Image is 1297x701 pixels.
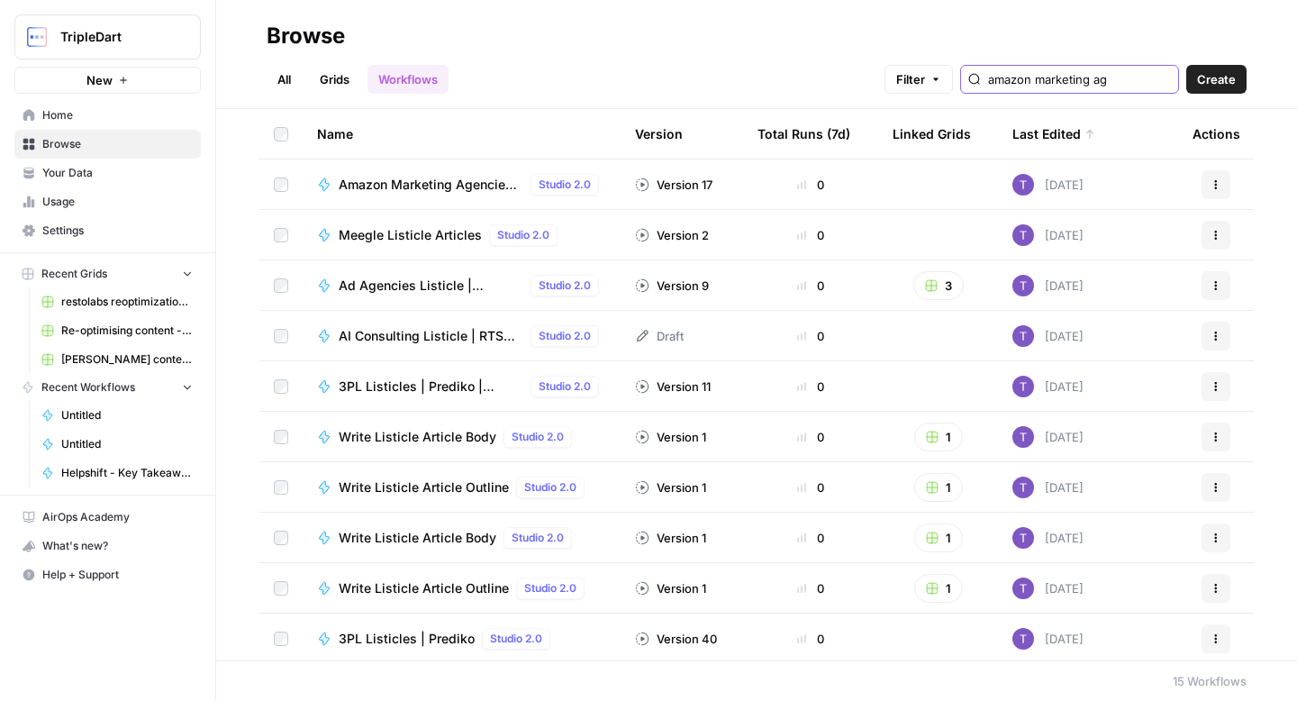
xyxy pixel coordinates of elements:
span: Studio 2.0 [524,580,576,596]
div: [DATE] [1012,275,1084,296]
span: Studio 2.0 [512,530,564,546]
a: 3PL Listicles | Prediko | TestingStudio 2.0 [317,376,606,397]
button: Workspace: TripleDart [14,14,201,59]
a: All [267,65,302,94]
button: 1 [914,473,963,502]
img: ogabi26qpshj0n8lpzr7tvse760o [1012,224,1034,246]
a: Write Listicle Article BodyStudio 2.0 [317,426,606,448]
span: Settings [42,223,193,239]
span: Untitled [61,436,193,452]
span: AI Consulting Listicle | RTS Labs [339,327,523,345]
a: Untitled [33,401,201,430]
div: 0 [757,529,864,547]
div: 0 [757,630,864,648]
div: 0 [757,176,864,194]
a: Meegle Listicle ArticlesStudio 2.0 [317,224,606,246]
div: What's new? [15,533,200,560]
img: ogabi26qpshj0n8lpzr7tvse760o [1012,477,1034,498]
button: Recent Workflows [14,374,201,401]
button: Help + Support [14,560,201,589]
a: Ad Agencies Listicle | DesignityStudio 2.0 [317,275,606,296]
input: Search [988,70,1171,88]
div: [DATE] [1012,477,1084,498]
div: Linked Grids [893,109,971,159]
span: Studio 2.0 [497,227,549,243]
span: 3PL Listicles | Prediko [339,630,475,648]
div: Version 40 [635,630,717,648]
div: 0 [757,428,864,446]
div: Version 1 [635,529,706,547]
div: Draft [635,327,684,345]
a: Workflows [367,65,449,94]
span: Amazon Marketing Agencies Listicle | SalesDuo [339,176,523,194]
div: Version 1 [635,478,706,496]
button: New [14,67,201,94]
img: ogabi26qpshj0n8lpzr7tvse760o [1012,578,1034,599]
span: Studio 2.0 [539,378,591,395]
div: Version 11 [635,378,711,396]
span: Write Listicle Article Outline [339,478,509,496]
div: Version 1 [635,579,706,597]
div: Version 9 [635,277,709,295]
div: [DATE] [1012,628,1084,650]
span: Your Data [42,165,193,181]
div: Name [317,109,606,159]
a: 3PL Listicles | PredikoStudio 2.0 [317,628,606,650]
div: 0 [757,579,864,597]
span: New [86,71,113,89]
span: Studio 2.0 [539,278,591,294]
span: Re-optimising content - revenuegrid Grid [61,323,193,339]
span: Recent Grids [41,266,107,282]
a: Helpshift - Key Takeaways [33,459,201,487]
div: 15 Workflows [1173,672,1247,690]
a: Browse [14,130,201,159]
img: ogabi26qpshj0n8lpzr7tvse760o [1012,527,1034,549]
span: Help + Support [42,567,193,583]
a: Write Listicle Article BodyStudio 2.0 [317,527,606,549]
img: ogabi26qpshj0n8lpzr7tvse760o [1012,275,1034,296]
button: Recent Grids [14,260,201,287]
span: Write Listicle Article Outline [339,579,509,597]
img: ogabi26qpshj0n8lpzr7tvse760o [1012,628,1034,650]
a: Your Data [14,159,201,187]
span: Studio 2.0 [539,328,591,344]
a: Re-optimising content - revenuegrid Grid [33,316,201,345]
div: Version 17 [635,176,712,194]
span: TripleDart [60,28,169,46]
span: Browse [42,136,193,152]
div: 0 [757,327,864,345]
span: Create [1197,70,1236,88]
img: ogabi26qpshj0n8lpzr7tvse760o [1012,325,1034,347]
a: Settings [14,216,201,245]
span: Studio 2.0 [524,479,576,496]
button: What's new? [14,532,201,560]
div: Version [635,109,683,159]
a: Write Listicle Article OutlineStudio 2.0 [317,578,606,599]
div: 0 [757,378,864,396]
div: 0 [757,478,864,496]
a: [PERSON_NAME] content optimization Grid [DATE] [33,345,201,374]
span: Studio 2.0 [512,429,564,445]
div: Version 2 [635,226,709,244]
span: Untitled [61,407,193,423]
div: [DATE] [1012,325,1084,347]
span: Home [42,107,193,123]
span: [PERSON_NAME] content optimization Grid [DATE] [61,351,193,368]
div: [DATE] [1012,426,1084,448]
a: Usage [14,187,201,216]
a: Amazon Marketing Agencies Listicle | SalesDuoStudio 2.0 [317,174,606,196]
a: Untitled [33,430,201,459]
span: Write Listicle Article Body [339,428,496,446]
a: restolabs reoptimizations aug [33,287,201,316]
span: AirOps Academy [42,509,193,525]
a: Write Listicle Article OutlineStudio 2.0 [317,477,606,498]
div: Browse [267,22,345,50]
div: Actions [1193,109,1240,159]
span: Studio 2.0 [539,177,591,193]
div: Last Edited [1012,109,1095,159]
img: ogabi26qpshj0n8lpzr7tvse760o [1012,174,1034,196]
a: AI Consulting Listicle | RTS LabsStudio 2.0 [317,325,606,347]
span: Meegle Listicle Articles [339,226,482,244]
span: Write Listicle Article Body [339,529,496,547]
div: [DATE] [1012,578,1084,599]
